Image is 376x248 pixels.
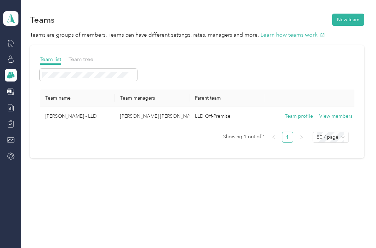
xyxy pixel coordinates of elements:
button: View members [319,113,352,120]
button: Team profile [285,113,313,120]
li: Next Page [296,132,307,143]
li: 1 [282,132,293,143]
p: Teams are groups of members. Teams can have different settings, rates, managers and more. [30,31,364,39]
td: LLD Off-Premise [189,107,264,126]
th: Parent team [189,90,264,107]
iframe: Everlance-gr Chat Button Frame [337,209,376,248]
button: right [296,132,307,143]
button: left [268,132,279,143]
th: Team managers [115,90,189,107]
li: Previous Page [268,132,279,143]
td: Donald Gruentzel - LLD [40,107,115,126]
a: 1 [282,132,293,142]
button: New team [332,14,364,26]
span: right [299,135,304,139]
p: [PERSON_NAME] [PERSON_NAME] [120,113,184,120]
h1: Teams [30,16,55,23]
span: 50 / page [317,132,345,142]
span: Showing 1 out of 1 [223,132,265,142]
span: left [272,135,276,139]
th: Team name [40,90,115,107]
span: Team list [40,56,61,62]
div: Page Size [313,132,349,143]
button: Learn how teams work [260,31,325,39]
span: Team tree [69,56,93,62]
